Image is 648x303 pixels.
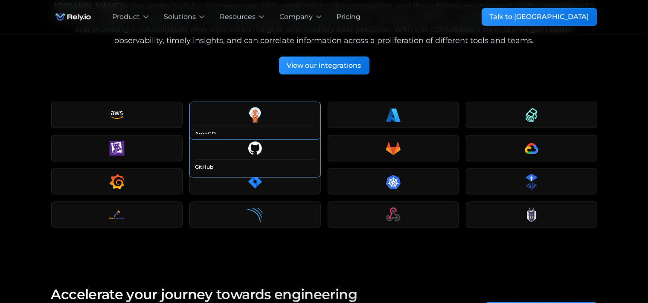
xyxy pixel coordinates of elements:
div: Product [112,12,140,22]
p: GitHub [195,163,315,171]
a: home [51,9,95,26]
img: Rely.io logo [51,9,95,26]
a: Talk to [GEOGRAPHIC_DATA] [482,8,597,26]
a: ArgoCD [189,102,321,128]
iframe: Chatbot [592,247,636,291]
div: Solutions [164,12,196,22]
a: Pricing [337,12,360,22]
div: Talk to [GEOGRAPHIC_DATA] [490,12,589,22]
p: ArgoCD [195,130,315,138]
a: View our integrations [279,57,369,75]
div: Company [279,12,313,22]
div: View our integrations [287,61,361,71]
a: GitHubEffortlessly fill your service catalog and outline product entities using code. [189,135,321,162]
p: Effortlessly fill your service catalog and outline product entities using code. [195,171,315,186]
div: Resources [220,12,256,22]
